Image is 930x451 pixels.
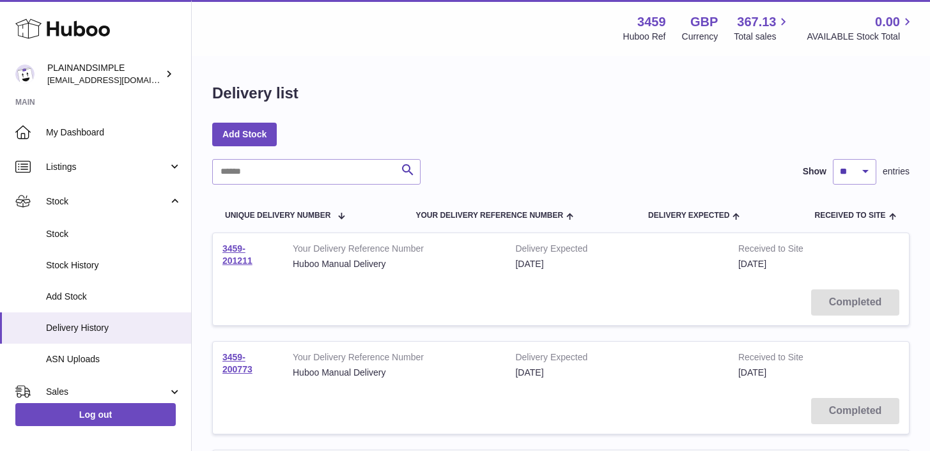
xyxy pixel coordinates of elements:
span: 367.13 [737,13,776,31]
div: Huboo Manual Delivery [293,258,496,270]
span: [EMAIL_ADDRESS][DOMAIN_NAME] [47,75,188,85]
span: Stock [46,195,168,208]
strong: Delivery Expected [515,243,718,258]
span: My Dashboard [46,126,182,139]
span: AVAILABLE Stock Total [807,31,915,43]
span: Your Delivery Reference Number [415,211,563,220]
span: [DATE] [738,259,766,269]
span: 0.00 [875,13,900,31]
strong: Delivery Expected [515,351,718,367]
span: Delivery Expected [648,211,729,220]
span: Stock [46,228,182,240]
strong: Received to Site [738,243,844,258]
a: Log out [15,403,176,426]
div: [DATE] [515,367,718,379]
a: 3459-201211 [222,243,252,266]
span: Delivery History [46,322,182,334]
a: 367.13 Total sales [734,13,791,43]
label: Show [803,165,826,178]
span: Listings [46,161,168,173]
strong: GBP [690,13,718,31]
div: Huboo Manual Delivery [293,367,496,379]
span: ASN Uploads [46,353,182,365]
a: 3459-200773 [222,352,252,374]
span: Total sales [734,31,791,43]
div: Currency [682,31,718,43]
img: duco@plainandsimple.com [15,65,35,84]
strong: 3459 [637,13,666,31]
span: Sales [46,386,168,398]
span: entries [883,165,910,178]
strong: Your Delivery Reference Number [293,243,496,258]
span: Add Stock [46,291,182,303]
strong: Received to Site [738,351,844,367]
div: [DATE] [515,258,718,270]
a: Add Stock [212,123,277,146]
div: Huboo Ref [623,31,666,43]
span: Unique Delivery Number [225,211,330,220]
span: Received to Site [814,211,885,220]
span: Stock History [46,259,182,271]
div: PLAINANDSIMPLE [47,62,162,86]
a: 0.00 AVAILABLE Stock Total [807,13,915,43]
h1: Delivery list [212,83,298,103]
strong: Your Delivery Reference Number [293,351,496,367]
span: [DATE] [738,367,766,378]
